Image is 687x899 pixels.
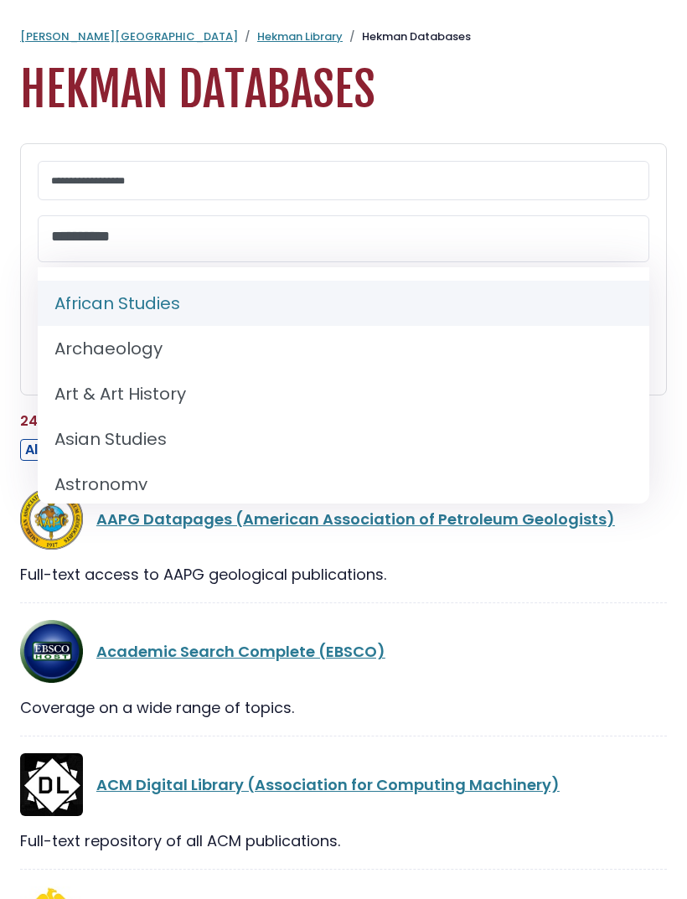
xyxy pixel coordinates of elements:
div: Alpha-list to filter by first letter of database name [20,438,586,459]
nav: breadcrumb [20,28,667,45]
li: Asian Studies [38,416,649,462]
div: Coverage on a wide range of topics. [20,696,667,719]
input: Search database by title or keyword [38,161,649,200]
span: 247 Databases [20,411,126,431]
li: Hekman Databases [343,28,471,45]
li: Art & Art History [38,371,649,416]
a: AAPG Datapages (American Association of Petroleum Geologists) [96,509,615,530]
li: Astronomy [38,462,649,507]
li: Archaeology [38,326,649,371]
a: ACM Digital Library (Association for Computing Machinery) [96,774,560,795]
div: Full-text repository of all ACM publications. [20,829,667,852]
div: Full-text access to AAPG geological publications. [20,563,667,586]
textarea: Search [51,229,636,246]
h1: Hekman Databases [20,62,667,118]
li: African Studies [38,281,649,326]
a: Hekman Library [257,28,343,44]
a: [PERSON_NAME][GEOGRAPHIC_DATA] [20,28,238,44]
button: All [20,439,46,461]
a: Academic Search Complete (EBSCO) [96,641,385,662]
